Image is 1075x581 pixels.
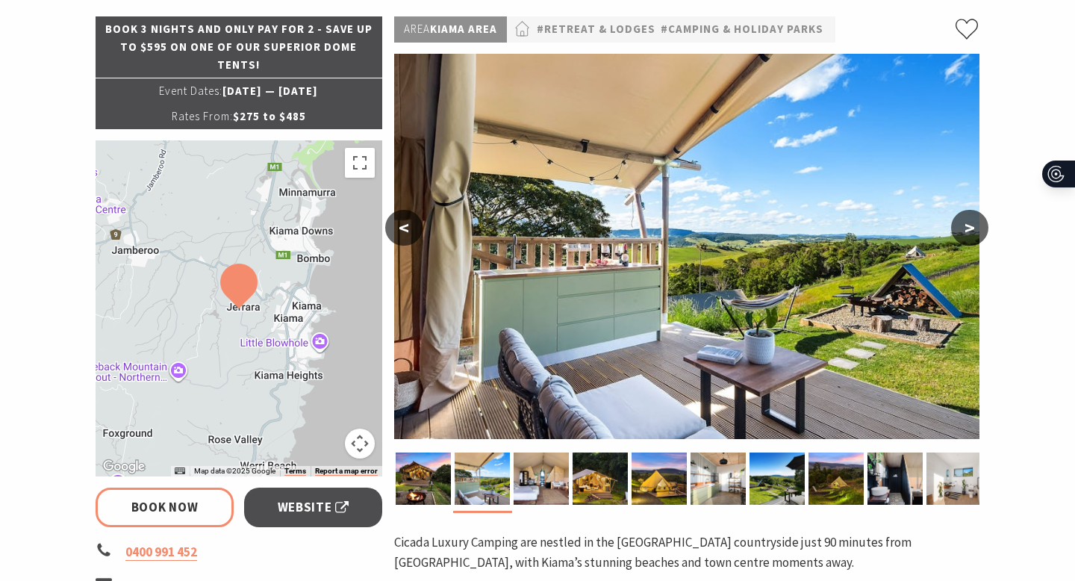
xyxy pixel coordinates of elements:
img: Green Grocer Bell Tent [808,453,864,505]
span: Map data ©2025 Google [194,467,275,475]
img: Green Grocer Bell Tent deck with view [750,453,805,505]
img: Black Prince Safari Tent Bathroom [867,453,923,505]
img: Bell Tent communal bathroom [926,453,982,505]
a: #Camping & Holiday Parks [661,20,823,39]
img: Black Prince Safari Tent [396,453,451,505]
a: Website [244,488,382,527]
a: Open this area in Google Maps (opens a new window) [99,457,149,476]
button: Keyboard shortcuts [175,466,185,476]
p: [DATE] — [DATE] [96,78,382,104]
a: #Retreat & Lodges [537,20,655,39]
p: Cicada Luxury Camping are nestled in the [GEOGRAPHIC_DATA] countryside just 90 minutes from [GEOG... [394,532,979,573]
span: Website [278,497,349,518]
p: Book 3 nights and only pay for 2 - save up to $595 on one of our superior dome tents! [96,16,382,78]
a: Book Now [96,488,234,527]
p: $275 to $485 [96,104,382,129]
img: Blue Moon Bell Tent [632,453,687,505]
img: Cicada Bell Tent communal kitchen [691,453,746,505]
span: Rates From: [172,109,233,123]
button: < [385,210,423,246]
span: Area [404,22,430,36]
button: Map camera controls [345,429,375,459]
img: Golden Emperor Safari Tent [573,453,628,505]
span: Event Dates: [159,84,222,98]
img: Black Prince deck with outdoor kitchen and view [455,453,510,505]
button: Toggle fullscreen view [345,148,375,178]
a: 0400 991 452 [125,544,197,561]
button: > [951,210,988,246]
a: Terms (opens in new tab) [284,467,306,476]
p: Kiama Area [394,16,507,43]
img: Google [99,457,149,476]
a: Report a map error [315,467,378,476]
img: Black Prince deck with outdoor kitchen and view [394,54,979,439]
img: Black Prince Safari Tent [514,453,569,505]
